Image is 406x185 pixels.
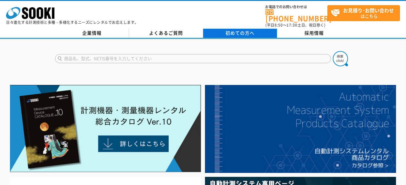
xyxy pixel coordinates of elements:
[274,22,283,28] span: 8:50
[265,9,327,22] a: [PHONE_NUMBER]
[265,22,325,28] span: (平日 ～ 土日、祝日除く)
[327,5,400,21] a: お見積り･お問い合わせはこちら
[10,85,201,173] img: Catalog Ver10
[343,7,394,14] strong: お見積り･お問い合わせ
[203,29,277,38] a: 初めての方へ
[129,29,203,38] a: よくあるご質問
[205,85,396,173] img: 自動計測システムカタログ
[277,29,351,38] a: 採用情報
[287,22,297,28] span: 17:30
[55,29,129,38] a: 企業情報
[55,54,331,63] input: 商品名、型式、NETIS番号を入力してください
[265,5,327,9] span: お電話でのお問い合わせは
[331,5,400,21] span: はこちら
[226,30,255,36] span: 初めての方へ
[6,21,138,24] p: 日々進化する計測技術と多種・多様化するニーズにレンタルでお応えします。
[333,51,348,66] img: btn_search.png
